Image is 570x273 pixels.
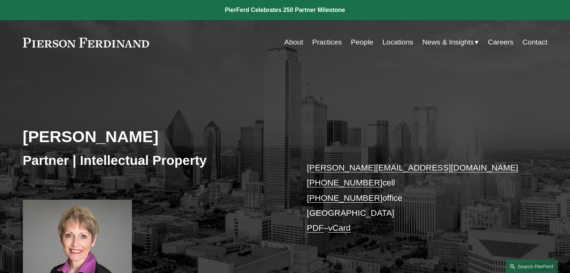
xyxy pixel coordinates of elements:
a: Locations [382,35,413,49]
a: Practices [312,35,342,49]
h2: [PERSON_NAME] [23,127,285,146]
p: cell office [GEOGRAPHIC_DATA] – [307,160,525,236]
a: vCard [328,223,351,233]
a: [PERSON_NAME][EMAIL_ADDRESS][DOMAIN_NAME] [307,163,518,172]
a: About [284,35,303,49]
h3: Partner | Intellectual Property [23,152,285,169]
a: Careers [488,35,513,49]
a: Search this site [506,260,558,273]
a: People [351,35,373,49]
a: [PHONE_NUMBER] [307,193,383,203]
a: [PHONE_NUMBER] [307,178,383,187]
a: Contact [522,35,547,49]
a: PDF [307,223,324,233]
span: News & Insights [422,36,474,49]
a: folder dropdown [422,35,479,49]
